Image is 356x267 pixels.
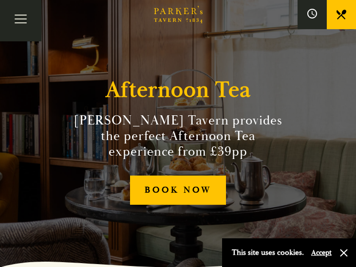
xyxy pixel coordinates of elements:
a: BOOK NOW [130,176,226,205]
button: Accept [311,248,332,257]
h2: [PERSON_NAME] Tavern provides the perfect Afternoon Tea experience from £39pp [73,113,283,160]
button: Close and accept [339,248,349,258]
h1: Afternoon Tea [106,77,251,104]
p: This site uses cookies. [232,246,304,260]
